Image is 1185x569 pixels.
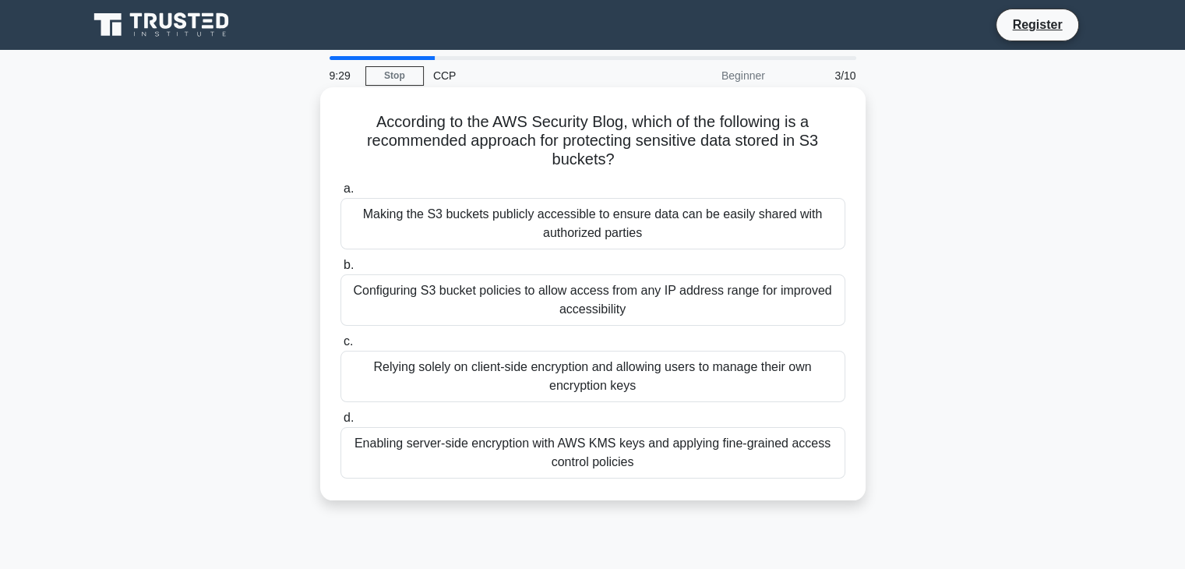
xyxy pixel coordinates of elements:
[340,198,845,249] div: Making the S3 buckets publicly accessible to ensure data can be easily shared with authorized par...
[344,334,353,348] span: c.
[365,66,424,86] a: Stop
[339,112,847,170] h5: According to the AWS Security Blog, which of the following is a recommended approach for protecti...
[424,60,638,91] div: CCP
[344,182,354,195] span: a.
[1003,15,1071,34] a: Register
[774,60,866,91] div: 3/10
[340,351,845,402] div: Relying solely on client-side encryption and allowing users to manage their own encryption keys
[638,60,774,91] div: Beginner
[340,274,845,326] div: Configuring S3 bucket policies to allow access from any IP address range for improved accessibility
[344,258,354,271] span: b.
[320,60,365,91] div: 9:29
[340,427,845,479] div: Enabling server-side encryption with AWS KMS keys and applying fine-grained access control policies
[344,411,354,424] span: d.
